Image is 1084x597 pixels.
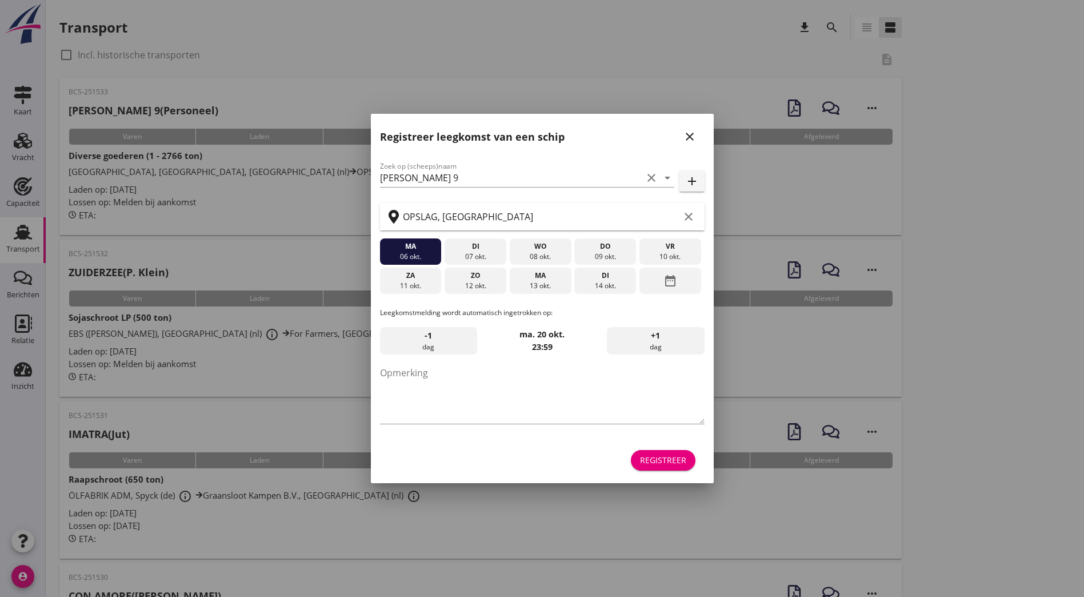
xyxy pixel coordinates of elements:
[663,270,677,291] i: date_range
[640,454,686,466] div: Registreer
[447,281,503,291] div: 12 okt.
[642,252,698,262] div: 10 okt.
[683,130,697,144] i: close
[645,171,658,185] i: clear
[631,450,695,471] button: Registreer
[380,364,705,424] textarea: Opmerking
[577,252,633,262] div: 09 okt.
[382,270,438,281] div: za
[577,241,633,252] div: do
[425,329,432,342] span: -1
[380,308,705,318] p: Leegkomstmelding wordt automatisch ingetrokken op:
[532,341,553,352] strong: 23:59
[577,281,633,291] div: 14 okt.
[380,129,565,145] h2: Registreer leegkomst van een schip
[380,327,477,355] div: dag
[642,241,698,252] div: vr
[512,270,568,281] div: ma
[512,281,568,291] div: 13 okt.
[682,210,695,224] i: clear
[685,174,699,188] i: add
[447,252,503,262] div: 07 okt.
[382,252,438,262] div: 06 okt.
[403,208,679,226] input: Zoek op terminal of plaats
[382,281,438,291] div: 11 okt.
[607,327,704,355] div: dag
[577,270,633,281] div: di
[519,329,565,340] strong: ma. 20 okt.
[512,241,568,252] div: wo
[661,171,674,185] i: arrow_drop_down
[447,270,503,281] div: zo
[382,241,438,252] div: ma
[651,329,660,342] span: +1
[380,169,642,187] input: Zoek op (scheeps)naam
[447,241,503,252] div: di
[512,252,568,262] div: 08 okt.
